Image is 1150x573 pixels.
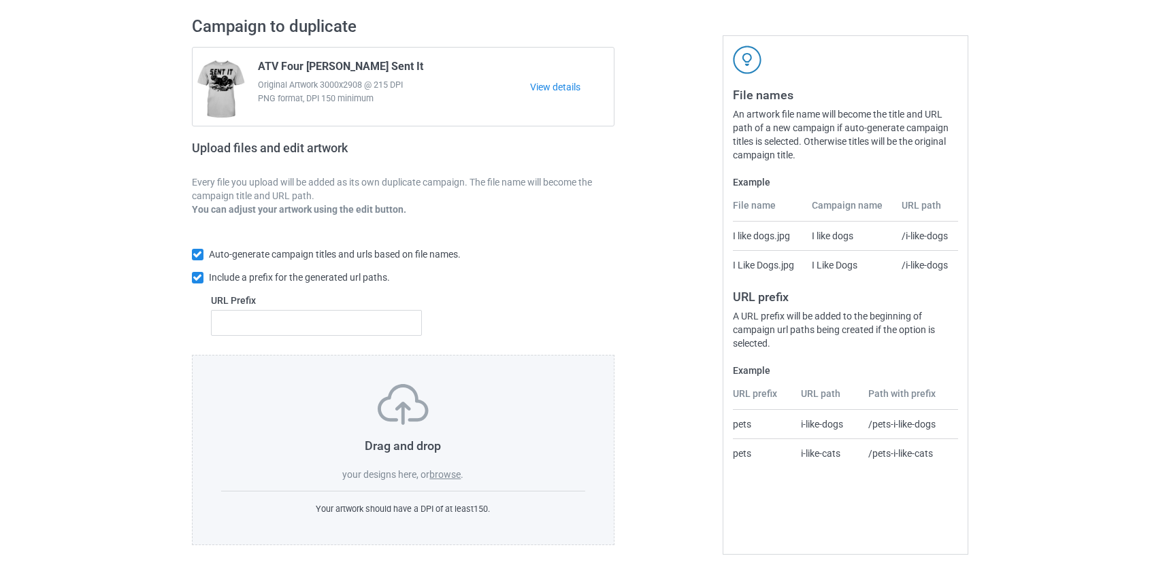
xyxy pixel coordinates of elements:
[894,250,958,279] td: /i-like-dogs
[209,249,461,260] span: Auto-generate campaign titles and urls based on file names.
[733,87,958,103] h3: File names
[733,175,958,189] label: Example
[733,309,958,350] div: A URL prefix will be added to the beginning of campaign url paths being created if the option is ...
[894,198,958,222] th: URL path
[461,469,463,480] span: .
[192,175,615,203] p: Every file you upload will be added as its own duplicate campaign. The file name will become the ...
[192,16,615,37] h2: Campaign to duplicate
[804,198,894,222] th: Campaign name
[733,46,761,74] img: svg+xml;base64,PD94bWwgdmVyc2lvbj0iMS4wIiBlbmNvZGluZz0iVVRGLTgiPz4KPHN2ZyB3aWR0aD0iNDJweCIgaGVpZ2...
[258,60,423,78] span: ATV Four [PERSON_NAME] Sent It
[793,438,861,468] td: i-like-cats
[733,222,804,250] td: I like dogs.jpg
[221,438,586,453] h3: Drag and drop
[342,469,429,480] span: your designs here, or
[733,250,804,279] td: I Like Dogs.jpg
[861,438,958,468] td: /pets-i-like-cats
[804,250,894,279] td: I Like Dogs
[530,80,614,94] a: View details
[429,469,461,480] label: browse
[258,78,531,92] span: Original Artwork 3000x2908 @ 215 DPI
[211,294,423,307] label: URL Prefix
[861,387,958,410] th: Path with prefix
[733,198,804,222] th: File name
[316,504,490,514] span: Your artwork should have a DPI of at least 150 .
[861,410,958,438] td: /pets-i-like-dogs
[733,364,958,377] label: Example
[209,272,390,283] span: Include a prefix for the generated url paths.
[894,222,958,250] td: /i-like-dogs
[378,384,429,425] img: svg+xml;base64,PD94bWwgdmVyc2lvbj0iMS4wIiBlbmNvZGluZz0iVVRGLTgiPz4KPHN2ZyB3aWR0aD0iNzVweCIgaGVpZ2...
[192,204,406,215] b: You can adjust your artwork using the edit button.
[258,92,531,105] span: PNG format, DPI 150 minimum
[192,141,446,166] h2: Upload files and edit artwork
[733,289,958,305] h3: URL prefix
[793,387,861,410] th: URL path
[793,410,861,438] td: i-like-dogs
[733,410,794,438] td: pets
[733,438,794,468] td: pets
[804,222,894,250] td: I like dogs
[733,107,958,162] div: An artwork file name will become the title and URL path of a new campaign if auto-generate campai...
[733,387,794,410] th: URL prefix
